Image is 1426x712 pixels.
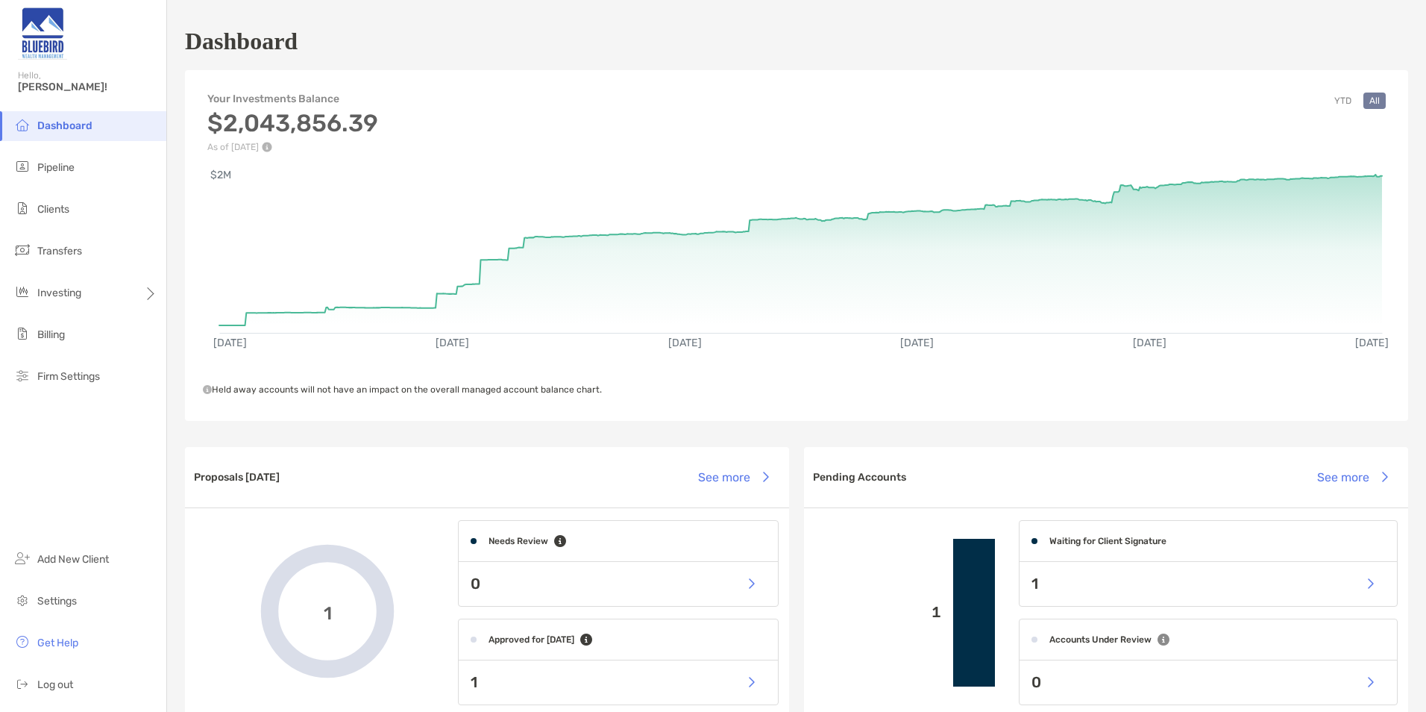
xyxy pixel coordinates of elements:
[13,591,31,609] img: settings icon
[37,328,65,341] span: Billing
[1049,536,1166,546] h4: Waiting for Client Signature
[37,287,81,299] span: Investing
[1031,673,1041,692] p: 0
[13,283,31,301] img: investing icon
[13,325,31,343] img: billing icon
[37,553,109,566] span: Add New Client
[37,203,69,216] span: Clients
[185,28,298,55] h1: Dashboard
[262,142,272,152] img: Performance Info
[210,169,231,181] text: $2M
[37,370,100,383] span: Firm Settings
[13,675,31,693] img: logout icon
[18,81,157,93] span: [PERSON_NAME]!
[13,633,31,651] img: get-help icon
[1031,575,1038,593] p: 1
[213,337,247,349] text: [DATE]
[686,460,780,493] button: See more
[1328,93,1357,109] button: YTD
[1133,337,1166,349] text: [DATE]
[1305,460,1399,493] button: See more
[816,603,941,622] p: 1
[13,549,31,567] img: add_new_client icon
[37,119,92,132] span: Dashboard
[13,366,31,384] img: firm-settings icon
[203,384,602,395] span: Held away accounts will not have an impact on the overall managed account balance chart.
[37,245,82,257] span: Transfers
[37,637,78,649] span: Get Help
[37,678,73,691] span: Log out
[13,241,31,259] img: transfers icon
[37,161,75,174] span: Pipeline
[489,634,574,645] h4: Approved for [DATE]
[1355,337,1389,349] text: [DATE]
[324,601,332,622] span: 1
[13,199,31,217] img: clients icon
[37,595,77,608] span: Settings
[194,471,280,484] h3: Proposals [DATE]
[18,6,67,60] img: Zoe Logo
[1363,93,1386,109] button: All
[1049,634,1152,645] h4: Accounts Under Review
[471,575,480,593] p: 0
[13,157,31,175] img: pipeline icon
[207,142,378,152] p: As of [DATE]
[13,116,31,134] img: dashboard icon
[489,536,548,546] h4: Needs Review
[207,93,378,105] h4: Your Investments Balance
[813,471,906,484] h3: Pending Accounts
[900,337,934,349] text: [DATE]
[207,109,378,137] h3: $2,043,856.39
[471,673,477,692] p: 1
[668,337,702,349] text: [DATE]
[436,337,469,349] text: [DATE]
